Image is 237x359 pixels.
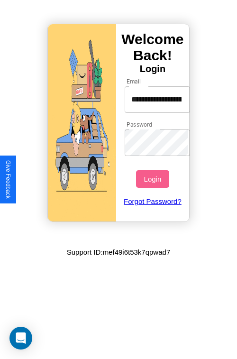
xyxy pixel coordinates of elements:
div: Give Feedback [5,160,11,199]
p: Support ID: mef49i6t53k7qpwad7 [67,246,170,258]
label: Password [127,120,152,129]
label: Email [127,77,141,85]
a: Forgot Password? [120,188,186,215]
button: Login [136,170,169,188]
img: gif [48,24,116,221]
h4: Login [116,64,189,74]
div: Open Intercom Messenger [9,327,32,350]
h3: Welcome Back! [116,31,189,64]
